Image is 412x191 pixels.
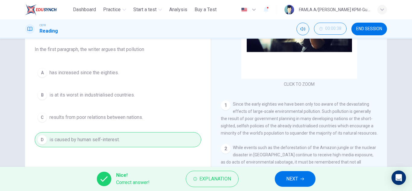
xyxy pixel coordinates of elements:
[192,4,219,15] button: Buy a Test
[101,4,128,15] button: Practice
[221,144,230,154] div: 2
[284,5,294,14] img: Profile picture
[186,171,239,187] button: Explanation
[296,23,309,35] div: Mute
[199,175,231,183] span: Explanation
[314,23,347,35] button: 00:00:38
[240,8,248,12] img: en
[221,100,230,110] div: 1
[221,102,378,135] span: Since the early eighties we have been only too aware of the devastating effects of large-scale en...
[73,6,96,13] span: Dashboard
[116,179,150,186] span: Correct answer!
[325,26,341,31] span: 00:00:38
[40,27,58,35] h1: Reading
[133,6,157,13] span: Start a test
[391,170,406,185] div: Open Intercom Messenger
[195,6,217,13] span: Buy a Test
[356,27,382,31] span: END SESSION
[299,6,370,13] div: FAMLA A/[PERSON_NAME] KPM-Guru
[286,175,298,183] span: NEXT
[25,4,71,16] a: ELTC logo
[25,4,57,16] img: ELTC logo
[71,4,98,15] button: Dashboard
[351,23,387,35] button: END SESSION
[103,6,121,13] span: Practice
[275,171,315,187] button: NEXT
[314,23,347,35] div: Hide
[169,6,187,13] span: Analysis
[116,172,150,179] span: Nice!
[167,4,190,15] button: Analysis
[131,4,164,15] button: Start a test
[35,31,201,53] span: Choose the correct answer, , , or . In the first paragraph, the writer argues that pollution
[40,23,46,27] span: CEFR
